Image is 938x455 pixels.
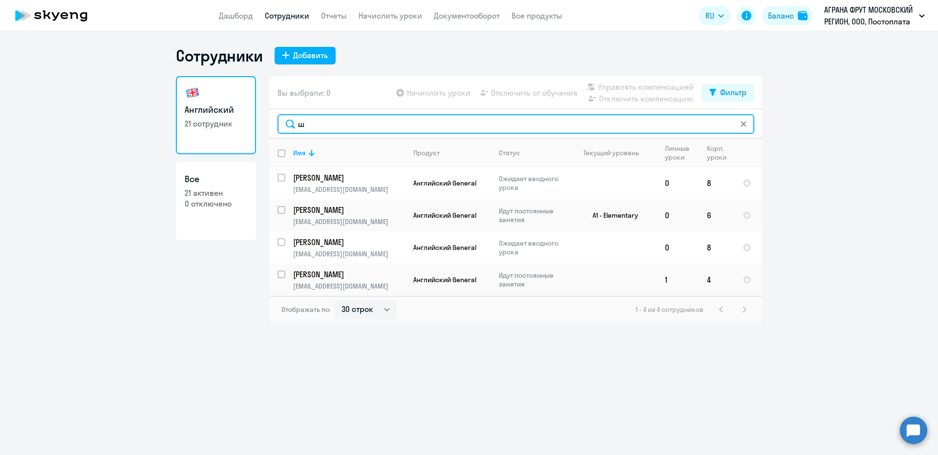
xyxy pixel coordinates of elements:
[699,264,735,296] td: 4
[413,243,476,252] span: Английский General
[434,11,500,21] a: Документооборот
[566,199,657,231] td: A1 - Elementary
[499,271,566,289] p: Идут постоянные занятия
[413,275,476,284] span: Английский General
[293,237,405,248] a: [PERSON_NAME]
[293,49,328,61] div: Добавить
[665,144,699,162] div: Личные уроки
[277,87,331,99] span: Вы выбрали: 0
[293,269,404,280] p: [PERSON_NAME]
[499,174,566,192] p: Ожидает вводного урока
[702,84,754,102] button: Фильтр
[185,85,200,101] img: english
[499,207,566,224] p: Идут постоянные занятия
[185,103,247,116] h3: Английский
[499,148,520,157] div: Статус
[293,205,405,215] a: [PERSON_NAME]
[293,282,405,290] p: [EMAIL_ADDRESS][DOMAIN_NAME]
[574,148,657,157] div: Текущий уровень
[185,118,247,129] p: 21 сотрудник
[413,148,490,157] div: Продукт
[293,148,306,157] div: Имя
[707,144,734,162] div: Корп. уроки
[293,172,404,183] p: [PERSON_NAME]
[499,239,566,256] p: Ожидает вводного урока
[657,264,699,296] td: 1
[293,172,405,183] a: [PERSON_NAME]
[185,173,247,186] h3: Все
[824,4,915,27] p: АГРАНА ФРУТ МОСКОВСКИЙ РЕГИОН, ООО, Постоплата
[657,231,699,264] td: 0
[185,198,247,209] p: 0 отключено
[176,46,263,65] h1: Сотрудники
[413,148,440,157] div: Продукт
[699,167,735,199] td: 8
[219,11,253,21] a: Дашборд
[699,6,731,25] button: RU
[636,305,703,314] span: 1 - 4 из 4 сотрудников
[176,76,256,154] a: Английский21 сотрудник
[293,217,405,226] p: [EMAIL_ADDRESS][DOMAIN_NAME]
[265,11,309,21] a: Сотрудники
[293,237,404,248] p: [PERSON_NAME]
[176,162,256,240] a: Все21 активен0 отключено
[665,144,692,162] div: Личные уроки
[413,211,476,220] span: Английский General
[293,249,405,258] p: [EMAIL_ADDRESS][DOMAIN_NAME]
[293,269,405,280] a: [PERSON_NAME]
[275,47,336,64] button: Добавить
[819,4,930,27] button: АГРАНА ФРУТ МОСКОВСКИЙ РЕГИОН, ООО, Постоплата
[798,11,808,21] img: balance
[512,11,562,21] a: Все продукты
[657,167,699,199] td: 0
[583,148,639,157] div: Текущий уровень
[707,144,728,162] div: Корп. уроки
[762,6,813,25] button: Балансbalance
[657,199,699,231] td: 0
[768,10,794,21] div: Баланс
[705,10,714,21] span: RU
[413,179,476,187] span: Английский General
[699,199,735,231] td: 6
[293,185,405,194] p: [EMAIL_ADDRESS][DOMAIN_NAME]
[321,11,347,21] a: Отчеты
[293,148,405,157] div: Имя
[277,114,754,134] input: Поиск по имени, email, продукту или статусу
[359,11,422,21] a: Начислить уроки
[720,86,746,98] div: Фильтр
[293,205,404,215] p: [PERSON_NAME]
[499,148,566,157] div: Статус
[185,187,247,198] p: 21 активен
[699,231,735,264] td: 8
[281,305,331,314] span: Отображать по:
